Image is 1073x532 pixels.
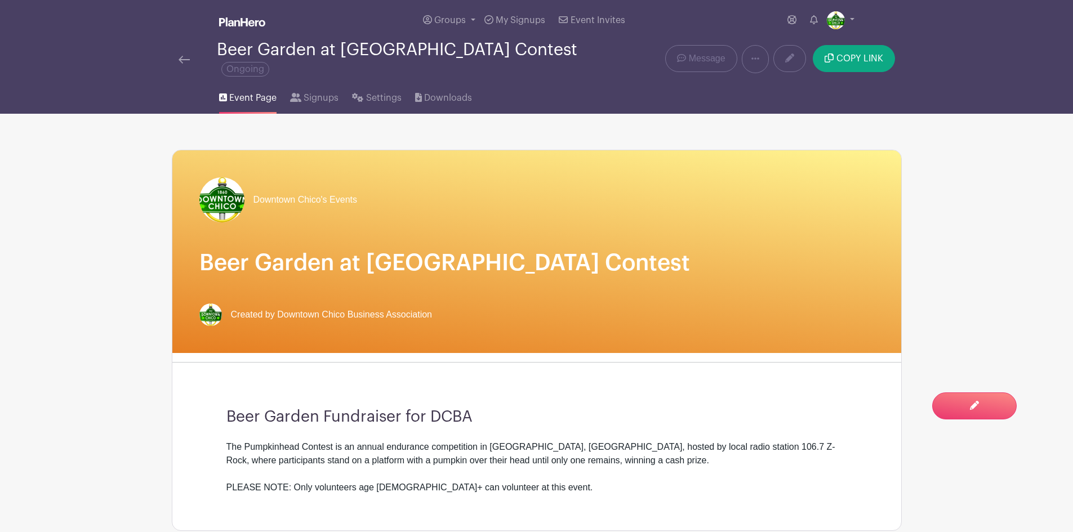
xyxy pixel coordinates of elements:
[836,54,883,63] span: COPY LINK
[813,45,894,72] button: COPY LINK
[231,308,433,321] span: Created by Downtown Chico Business Association
[253,193,357,207] span: Downtown Chico's Events
[219,17,265,26] img: logo_white-6c42ec7e38ccf1d336a20a19083b03d10ae64f83f12c07503d8b9e83406b4c7d.svg
[434,16,466,25] span: Groups
[496,16,545,25] span: My Signups
[571,16,625,25] span: Event Invites
[226,408,847,427] h3: Beer Garden Fundraiser for DCBA
[352,78,401,114] a: Settings
[219,78,277,114] a: Event Page
[665,45,737,72] a: Message
[229,91,277,105] span: Event Page
[366,91,402,105] span: Settings
[415,78,472,114] a: Downloads
[304,91,339,105] span: Signups
[689,52,725,65] span: Message
[827,11,845,29] img: thumbnail_Outlook-gw0oh3o3.png
[199,177,244,222] img: thumbnail_Outlook-gw0oh3o3.png
[226,440,847,494] div: The Pumpkinhead Contest is an annual endurance competition in [GEOGRAPHIC_DATA], [GEOGRAPHIC_DATA...
[290,78,339,114] a: Signups
[424,91,472,105] span: Downloads
[199,303,222,326] img: thumbnail_Outlook-gw0oh3o3.png
[199,249,874,276] h1: Beer Garden at [GEOGRAPHIC_DATA] Contest
[221,62,269,77] span: Ongoing
[179,56,190,64] img: back-arrow-29a5d9b10d5bd6ae65dc969a981735edf675c4d7a1fe02e03b50dbd4ba3cdb55.svg
[217,41,582,78] div: Beer Garden at [GEOGRAPHIC_DATA] Contest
